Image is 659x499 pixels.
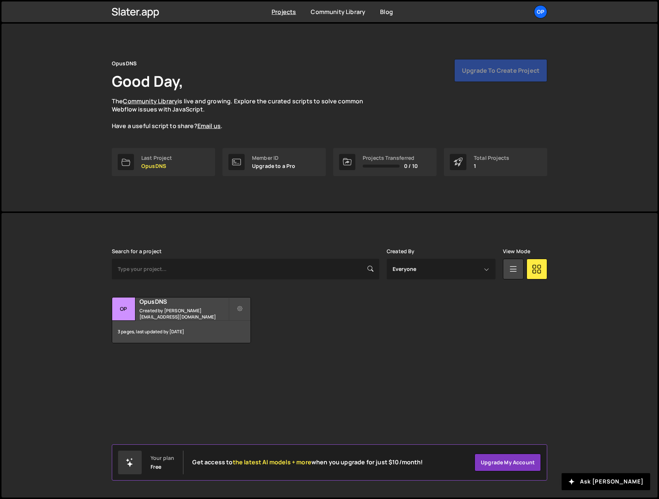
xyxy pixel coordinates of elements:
[112,71,183,91] h1: Good Day,
[311,8,365,16] a: Community Library
[252,163,296,169] p: Upgrade to a Pro
[252,155,296,161] div: Member ID
[139,297,228,306] h2: OpusDNS
[112,259,379,279] input: Type your project...
[474,155,509,161] div: Total Projects
[151,464,162,470] div: Free
[112,59,137,68] div: OpusDNS
[475,454,541,471] a: Upgrade my account
[112,248,162,254] label: Search for a project
[112,148,215,176] a: Last Project OpusDNS
[363,155,418,161] div: Projects Transferred
[404,163,418,169] span: 0 / 10
[123,97,177,105] a: Community Library
[272,8,296,16] a: Projects
[503,248,530,254] label: View Mode
[141,163,172,169] p: OpusDNS
[141,155,172,161] div: Last Project
[139,307,228,320] small: Created by [PERSON_NAME][EMAIL_ADDRESS][DOMAIN_NAME]
[192,459,423,466] h2: Get access to when you upgrade for just $10/month!
[151,455,174,461] div: Your plan
[197,122,221,130] a: Email us
[562,473,650,490] button: Ask [PERSON_NAME]
[233,458,311,466] span: the latest AI models + more
[474,163,509,169] p: 1
[112,321,251,343] div: 3 pages, last updated by [DATE]
[534,5,547,18] a: Op
[380,8,393,16] a: Blog
[112,97,377,130] p: The is live and growing. Explore the curated scripts to solve common Webflow issues with JavaScri...
[112,297,135,321] div: Op
[112,297,251,343] a: Op OpusDNS Created by [PERSON_NAME][EMAIL_ADDRESS][DOMAIN_NAME] 3 pages, last updated by [DATE]
[387,248,415,254] label: Created By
